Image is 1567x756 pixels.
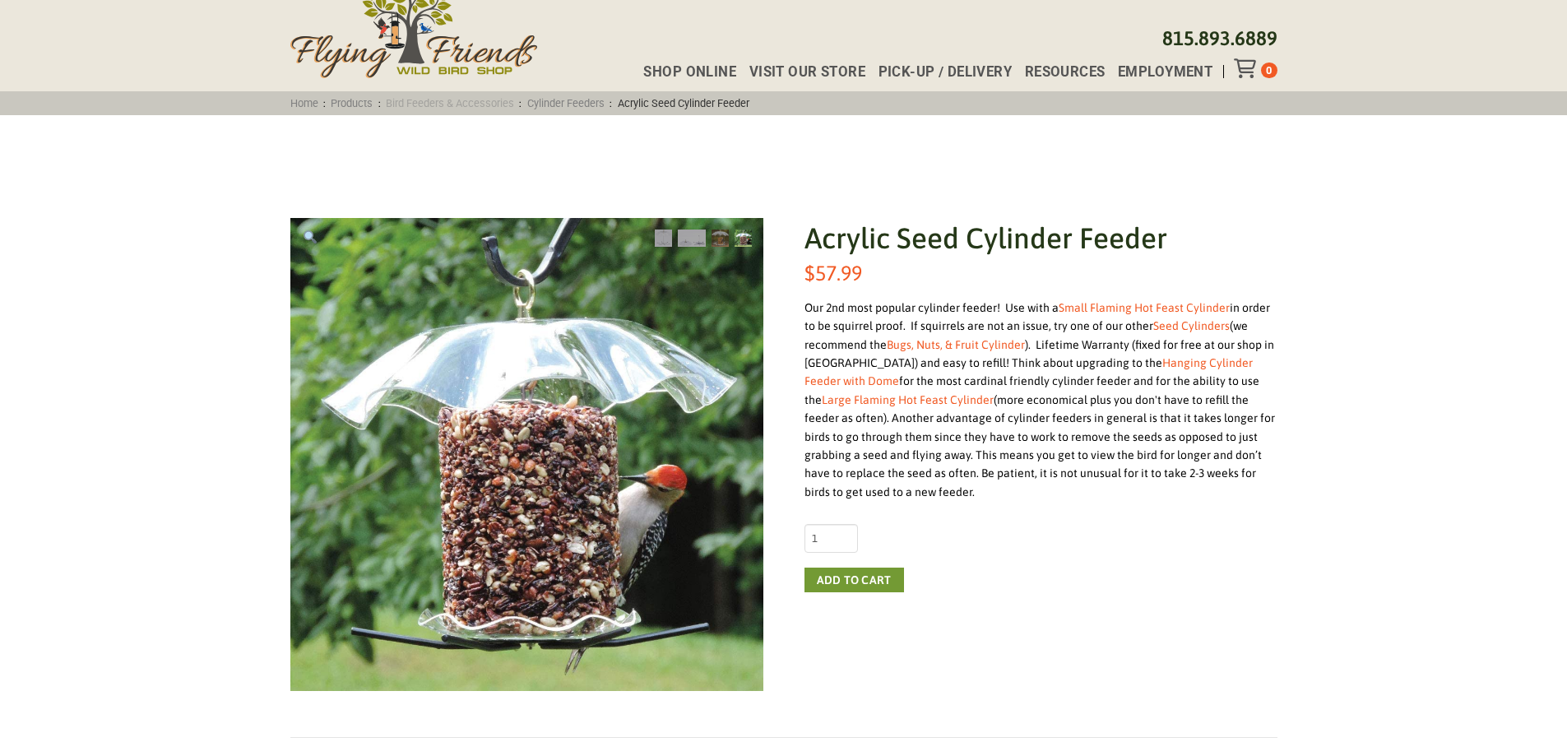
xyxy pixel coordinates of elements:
h1: Acrylic Seed Cylinder Feeder [804,218,1277,258]
span: Shop Online [643,65,736,79]
a: Large Flaming Hot Feast Cylinder [822,393,994,406]
span: Visit Our Store [749,65,865,79]
a: Shop Online [630,65,735,79]
a: Employment [1105,65,1212,79]
a: Visit Our Store [736,65,865,79]
a: Resources [1012,65,1105,79]
button: Add to cart [804,568,904,592]
bdi: 57.99 [804,261,862,285]
img: Acrylic Seed Cylinder Feeder - Image 4 [735,230,752,247]
input: Product quantity [804,524,858,552]
a: Seed Cylinders [1153,319,1230,332]
a: Small Flaming Hot Feast Cylinder [1059,301,1230,314]
span: Resources [1025,65,1106,79]
div: Toggle Off Canvas Content [1234,58,1261,78]
a: Bugs, Nuts, & Fruit Cylinder [887,338,1025,351]
a: Products [326,97,378,109]
span: 0 [1266,64,1272,77]
a: Cylinder Feeders [522,97,610,109]
img: 🔍 [304,230,317,243]
span: $ [804,261,815,285]
span: : : : : [285,97,754,109]
img: Acrylic Seed Cylinder Feeder [655,230,672,247]
img: Acrylic Seed Cylinder Feeder - Image 3 [712,230,729,247]
a: 815.893.6889 [1162,27,1277,49]
a: Home [285,97,323,109]
img: Acrylic Seed Cylinder Feeder - Image 2 [678,230,706,247]
span: Acrylic Seed Cylinder Feeder [612,97,754,109]
span: Pick-up / Delivery [879,65,1013,79]
span: Employment [1118,65,1212,79]
div: Our 2nd most popular cylinder feeder! Use with a in order to be squirrel proof. If squirrels are ... [804,299,1277,501]
a: Bird Feeders & Accessories [381,97,520,109]
a: View full-screen image gallery [290,218,330,257]
a: Pick-up / Delivery [865,65,1012,79]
